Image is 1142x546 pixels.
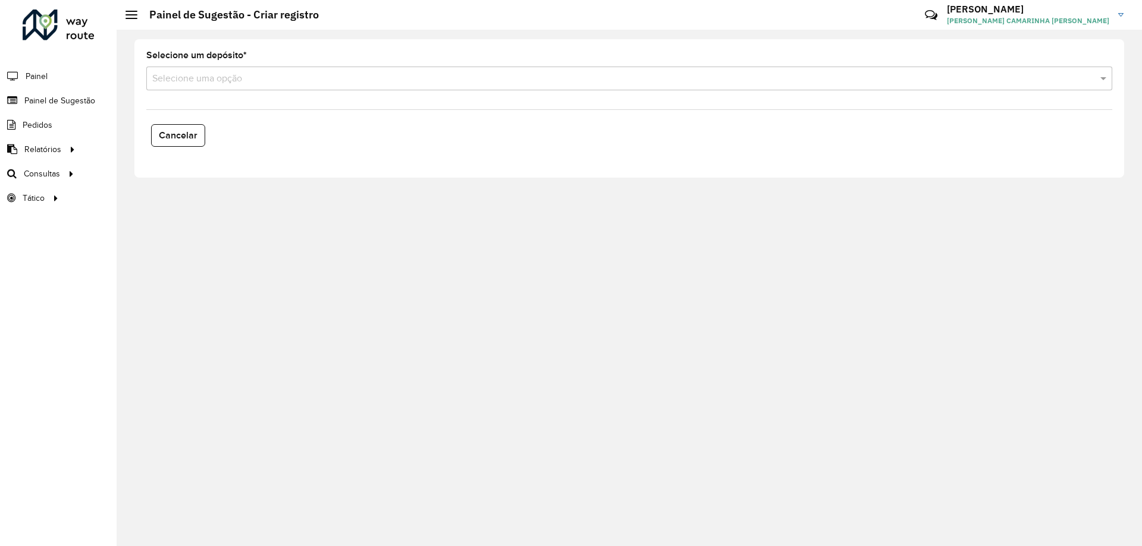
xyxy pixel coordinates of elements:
h2: Painel de Sugestão - Criar registro [137,8,319,21]
span: Painel de Sugestão [24,94,95,107]
button: Cancelar [151,124,205,147]
a: Contato Rápido [918,2,944,28]
span: Pedidos [23,119,52,131]
span: Relatórios [24,143,61,156]
span: [PERSON_NAME] CAMARINHA [PERSON_NAME] [947,15,1109,26]
span: Painel [26,70,48,83]
span: Consultas [24,168,60,180]
label: Selecione um depósito [146,48,247,62]
h3: [PERSON_NAME] [947,4,1109,15]
span: Cancelar [159,130,197,140]
span: Tático [23,192,45,204]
